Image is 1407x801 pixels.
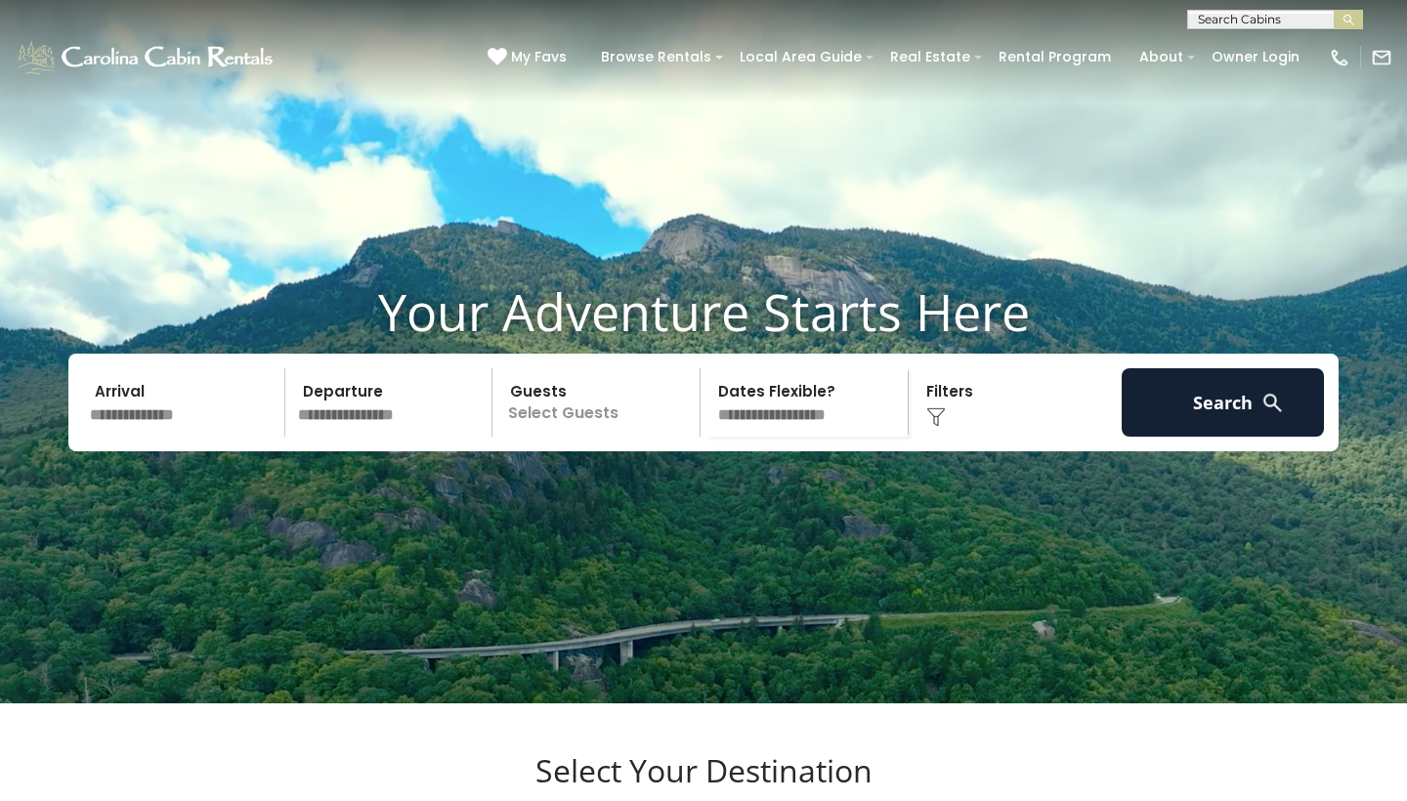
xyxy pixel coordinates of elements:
[15,281,1392,342] h1: Your Adventure Starts Here
[591,42,721,72] a: Browse Rentals
[1260,391,1285,415] img: search-regular-white.png
[511,47,567,67] span: My Favs
[15,38,278,77] img: White-1-1-2.png
[1202,42,1309,72] a: Owner Login
[1122,368,1324,437] button: Search
[989,42,1121,72] a: Rental Program
[1130,42,1193,72] a: About
[1371,47,1392,68] img: mail-regular-white.png
[880,42,980,72] a: Real Estate
[1329,47,1350,68] img: phone-regular-white.png
[488,47,572,68] a: My Favs
[926,407,946,427] img: filter--v1.png
[730,42,872,72] a: Local Area Guide
[498,368,700,437] p: Select Guests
